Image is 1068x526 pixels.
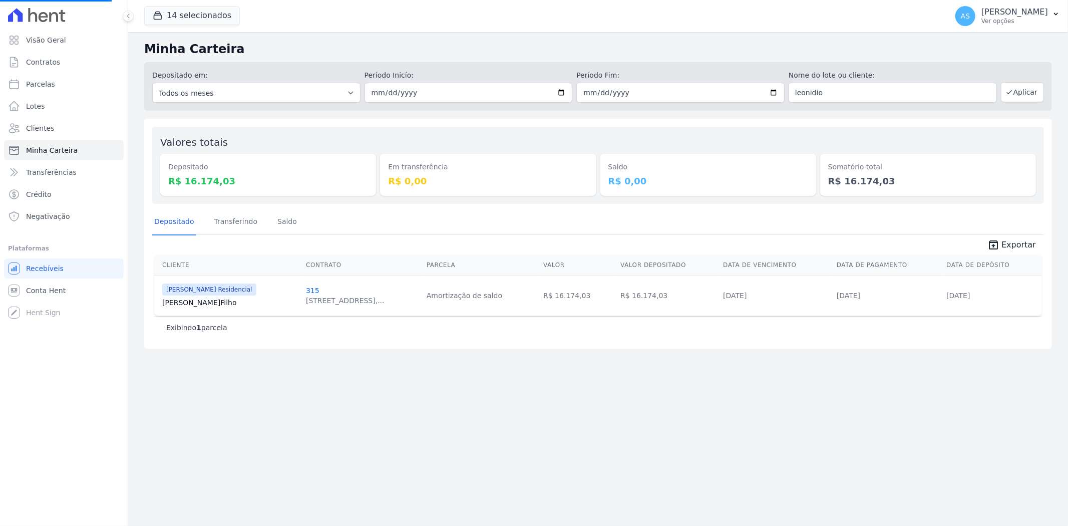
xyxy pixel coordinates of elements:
[196,324,201,332] b: 1
[168,174,368,188] dd: R$ 16.174,03
[616,275,719,316] td: R$ 16.174,03
[719,255,833,276] th: Data de Vencimento
[160,136,228,148] label: Valores totais
[947,2,1068,30] button: AS [PERSON_NAME] Ver opções
[4,206,124,226] a: Negativação
[166,323,227,333] p: Exibindo parcela
[152,71,208,79] label: Depositado em:
[302,255,423,276] th: Contrato
[168,162,368,172] dt: Depositado
[4,140,124,160] a: Minha Carteira
[4,118,124,138] a: Clientes
[8,242,120,254] div: Plataformas
[26,189,52,199] span: Crédito
[723,292,747,300] a: [DATE]
[608,174,808,188] dd: R$ 0,00
[981,17,1048,25] p: Ver opções
[144,40,1052,58] h2: Minha Carteira
[1001,239,1036,251] span: Exportar
[4,162,124,182] a: Transferências
[275,209,299,235] a: Saldo
[4,74,124,94] a: Parcelas
[981,7,1048,17] p: [PERSON_NAME]
[26,286,66,296] span: Conta Hent
[4,30,124,50] a: Visão Geral
[26,35,66,45] span: Visão Geral
[4,52,124,72] a: Contratos
[26,79,55,89] span: Parcelas
[26,145,78,155] span: Minha Carteira
[388,174,588,188] dd: R$ 0,00
[365,70,573,81] label: Período Inicío:
[162,284,256,296] span: [PERSON_NAME] Residencial
[388,162,588,172] dt: Em transferência
[987,239,999,251] i: unarchive
[946,292,970,300] a: [DATE]
[4,258,124,279] a: Recebíveis
[427,292,502,300] a: Amortização de saldo
[26,101,45,111] span: Lotes
[789,70,997,81] label: Nome do lote ou cliente:
[306,296,385,306] div: [STREET_ADDRESS],...
[1001,82,1044,102] button: Aplicar
[539,255,616,276] th: Valor
[828,174,1028,188] dd: R$ 16.174,03
[608,162,808,172] dt: Saldo
[576,70,785,81] label: Período Fim:
[942,255,1042,276] th: Data de Depósito
[306,287,319,295] a: 315
[212,209,260,235] a: Transferindo
[837,292,860,300] a: [DATE]
[961,13,970,20] span: AS
[833,255,942,276] th: Data de Pagamento
[616,255,719,276] th: Valor Depositado
[152,209,196,235] a: Depositado
[4,281,124,301] a: Conta Hent
[26,167,77,177] span: Transferências
[26,57,60,67] span: Contratos
[162,298,298,308] a: [PERSON_NAME]Filho
[539,275,616,316] td: R$ 16.174,03
[828,162,1028,172] dt: Somatório total
[26,264,64,274] span: Recebíveis
[154,255,302,276] th: Cliente
[4,184,124,204] a: Crédito
[26,211,70,221] span: Negativação
[423,255,539,276] th: Parcela
[4,96,124,116] a: Lotes
[144,6,240,25] button: 14 selecionados
[979,239,1044,253] a: unarchive Exportar
[26,123,54,133] span: Clientes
